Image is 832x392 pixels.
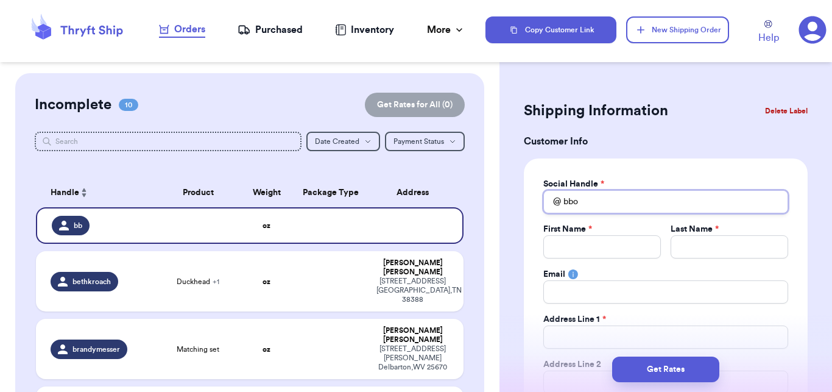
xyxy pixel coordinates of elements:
span: Duckhead [177,277,219,287]
strong: oz [263,222,270,229]
h2: Shipping Information [524,101,668,121]
strong: oz [263,278,270,285]
span: Date Created [315,138,359,145]
div: More [427,23,465,37]
label: Address Line 1 [543,313,606,326]
span: Payment Status [393,138,444,145]
span: Help [758,30,779,45]
span: 10 [119,99,138,111]
th: Package Type [292,178,369,207]
a: Purchased [238,23,303,37]
input: Search [35,132,301,151]
span: Matching set [177,344,219,354]
div: [PERSON_NAME] [PERSON_NAME] [376,258,449,277]
div: @ [543,190,561,213]
div: [STREET_ADDRESS] [GEOGRAPHIC_DATA] , TN 38388 [376,277,449,304]
button: Copy Customer Link [485,16,617,43]
label: First Name [543,223,592,235]
button: Get Rates [612,357,719,382]
th: Weight [241,178,292,207]
span: + 1 [213,278,219,285]
span: bb [74,221,82,230]
th: Product [155,178,241,207]
span: Handle [51,187,79,199]
label: Email [543,268,565,280]
h2: Incomplete [35,95,111,115]
button: New Shipping Order [626,16,728,43]
div: [STREET_ADDRESS][PERSON_NAME] Delbarton , WV 25670 [376,344,449,372]
button: Delete Label [760,98,813,124]
strong: oz [263,346,270,353]
span: bethkroach [72,277,111,287]
th: Address [369,178,464,207]
div: Orders [159,22,205,37]
a: Inventory [335,23,394,37]
h3: Customer Info [524,134,808,149]
a: Orders [159,22,205,38]
div: [PERSON_NAME] [PERSON_NAME] [376,326,449,344]
span: brandymesser [72,344,120,354]
button: Get Rates for All (0) [365,93,465,117]
a: Help [758,20,779,45]
label: Social Handle [543,178,604,190]
button: Date Created [306,132,380,151]
label: Last Name [671,223,719,235]
button: Sort ascending [79,185,89,200]
button: Payment Status [385,132,465,151]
